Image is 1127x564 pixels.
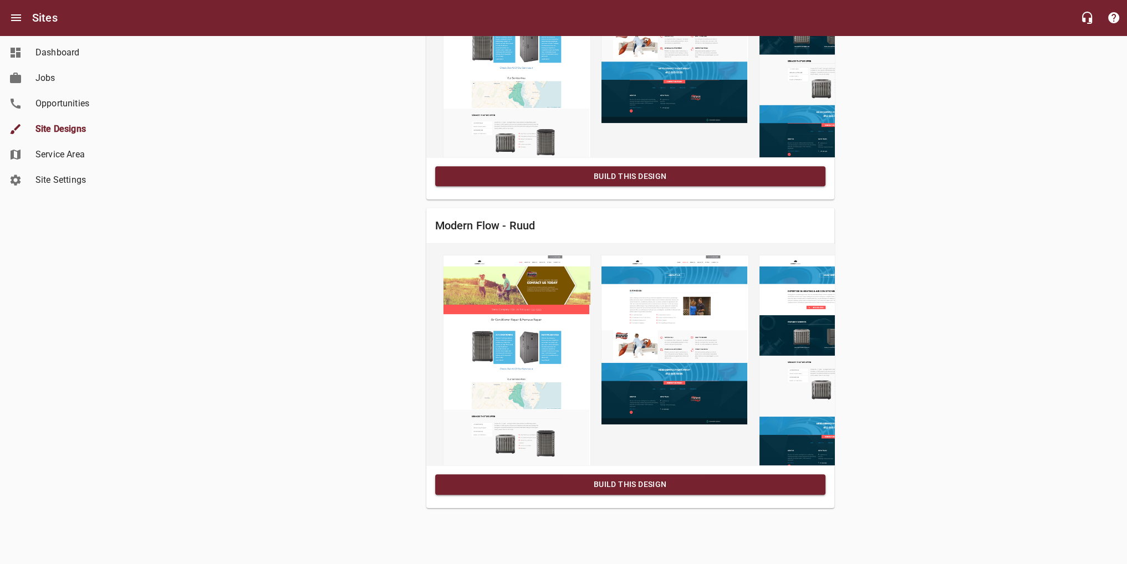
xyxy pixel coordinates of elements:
[35,173,120,187] span: Site Settings
[443,255,591,533] img: modern-flow-ruud-home.png
[601,255,749,425] img: modern-flow-ruud-about-us.png
[3,4,29,31] button: Open drawer
[35,71,120,85] span: Jobs
[444,170,817,183] span: Build this Design
[435,166,825,187] button: Build this Design
[759,255,907,479] img: modern-flow-ruud-services.png
[444,478,817,491] span: Build this Design
[32,9,58,27] h6: Sites
[35,148,120,161] span: Service Area
[35,122,120,136] span: Site Designs
[1100,4,1127,31] button: Support Portal
[1074,4,1100,31] button: Live Chat
[435,217,825,234] h6: Modern Flow - Ruud
[435,474,825,495] button: Build this Design
[35,97,120,110] span: Opportunities
[35,46,120,59] span: Dashboard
